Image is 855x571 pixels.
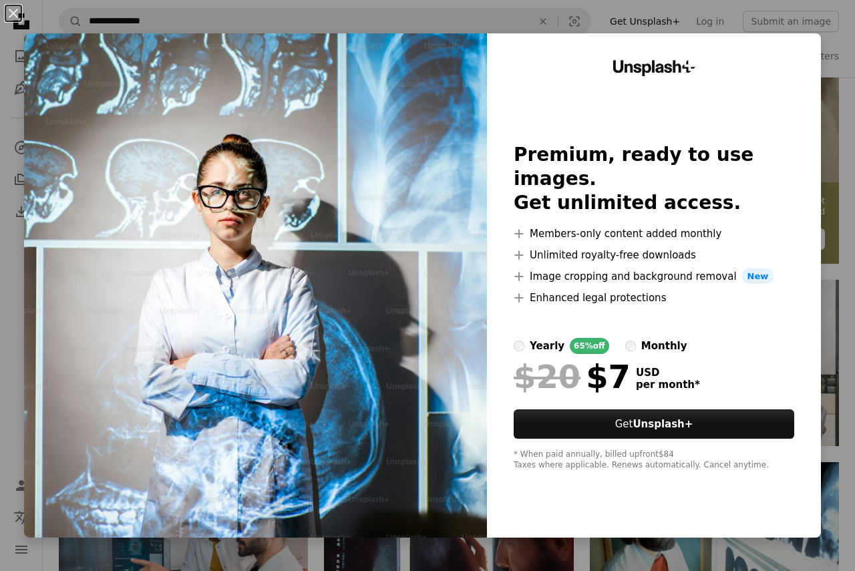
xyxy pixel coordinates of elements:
[636,379,700,391] span: per month *
[641,338,687,354] div: monthly
[514,247,794,263] li: Unlimited royalty-free downloads
[625,341,636,351] input: monthly
[514,268,794,284] li: Image cropping and background removal
[514,359,631,394] div: $7
[514,359,580,394] span: $20
[514,341,524,351] input: yearly65%off
[514,449,794,471] div: * When paid annually, billed upfront $84 Taxes where applicable. Renews automatically. Cancel any...
[514,409,794,439] button: GetUnsplash+
[530,338,564,354] div: yearly
[514,143,794,215] h2: Premium, ready to use images. Get unlimited access.
[514,226,794,242] li: Members-only content added monthly
[633,418,693,430] strong: Unsplash+
[514,290,794,306] li: Enhanced legal protections
[570,338,609,354] div: 65% off
[742,268,774,284] span: New
[636,367,700,379] span: USD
